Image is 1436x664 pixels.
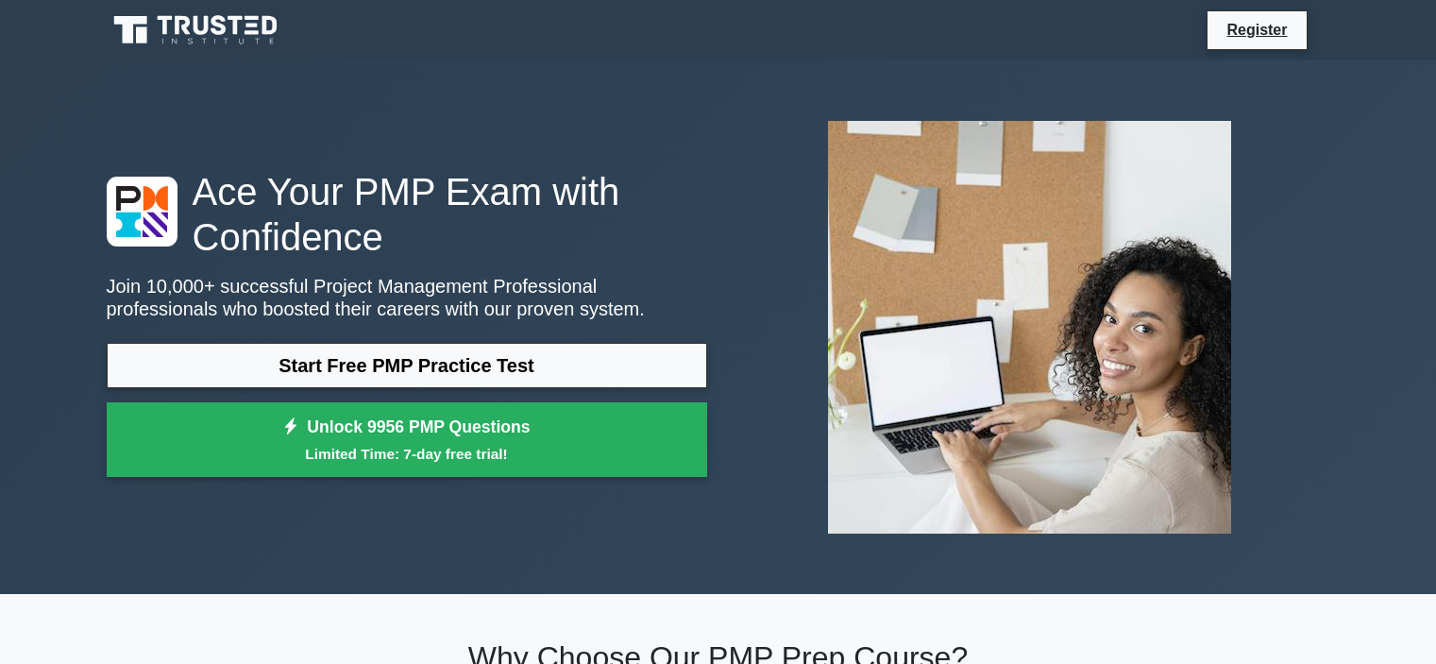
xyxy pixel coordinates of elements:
a: Start Free PMP Practice Test [107,343,707,388]
h1: Ace Your PMP Exam with Confidence [107,169,707,260]
a: Unlock 9956 PMP QuestionsLimited Time: 7-day free trial! [107,402,707,478]
a: Register [1215,18,1298,42]
p: Join 10,000+ successful Project Management Professional professionals who boosted their careers w... [107,275,707,320]
small: Limited Time: 7-day free trial! [130,443,684,465]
